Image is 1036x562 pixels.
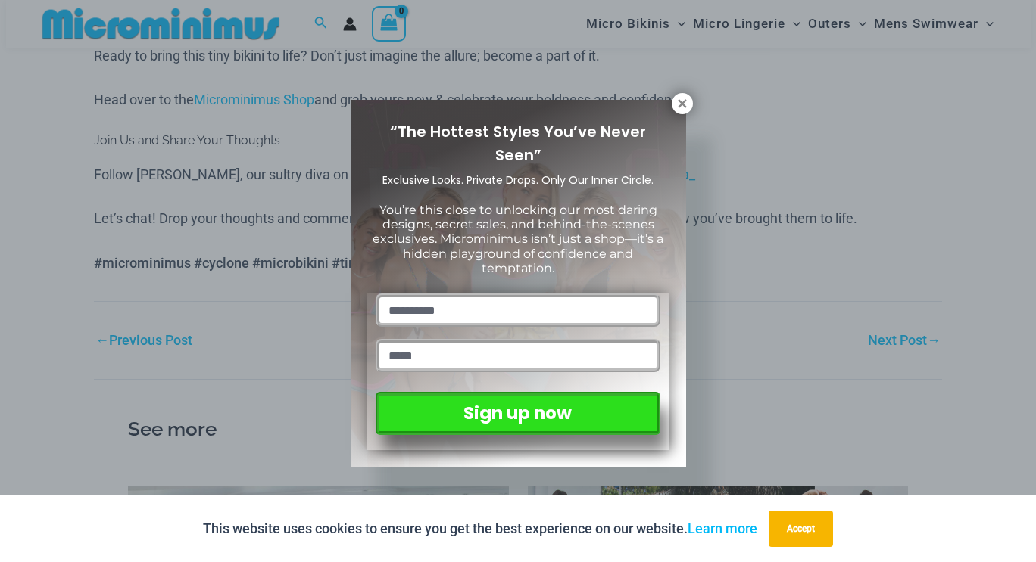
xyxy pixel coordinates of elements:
[376,392,660,435] button: Sign up now
[382,172,654,188] span: Exclusive Looks. Private Drops. Only Our Inner Circle.
[672,93,693,114] button: Close
[390,121,646,166] span: “The Hottest Styles You’ve Never Seen”
[688,520,757,536] a: Learn more
[373,203,663,275] span: You’re this close to unlocking our most daring designs, secret sales, and behind-the-scenes exclu...
[203,517,757,540] p: This website uses cookies to ensure you get the best experience on our website.
[769,511,833,547] button: Accept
